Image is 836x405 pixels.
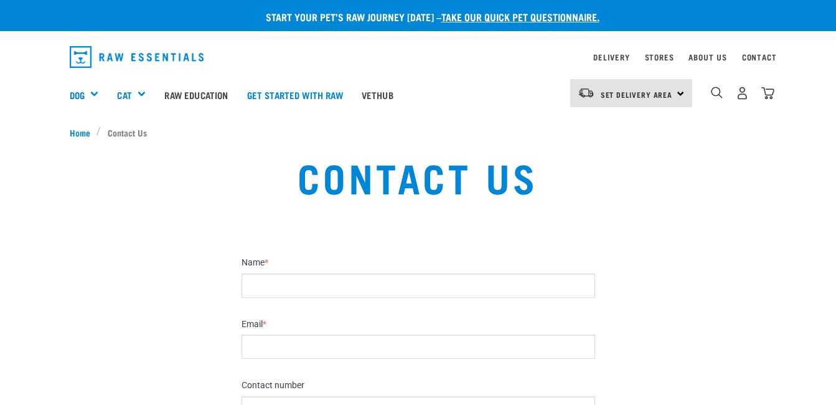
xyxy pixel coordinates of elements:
a: Raw Education [155,70,237,120]
a: Dog [70,88,85,102]
a: Cat [117,88,131,102]
h1: Contact Us [162,154,674,199]
nav: breadcrumbs [70,126,767,139]
img: van-moving.png [578,87,594,98]
a: About Us [688,55,726,59]
a: Delivery [593,55,629,59]
a: Home [70,126,97,139]
span: Home [70,126,90,139]
span: Set Delivery Area [601,92,673,97]
a: Vethub [352,70,403,120]
img: home-icon-1@2x.png [711,87,723,98]
nav: dropdown navigation [60,41,777,73]
label: Name [242,257,595,269]
a: take our quick pet questionnaire. [441,14,599,19]
label: Contact number [242,380,595,391]
a: Contact [742,55,777,59]
img: user.png [736,87,749,100]
label: Email [242,319,595,330]
a: Stores [645,55,674,59]
img: Raw Essentials Logo [70,46,204,68]
a: Get started with Raw [238,70,352,120]
img: home-icon@2x.png [761,87,774,100]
